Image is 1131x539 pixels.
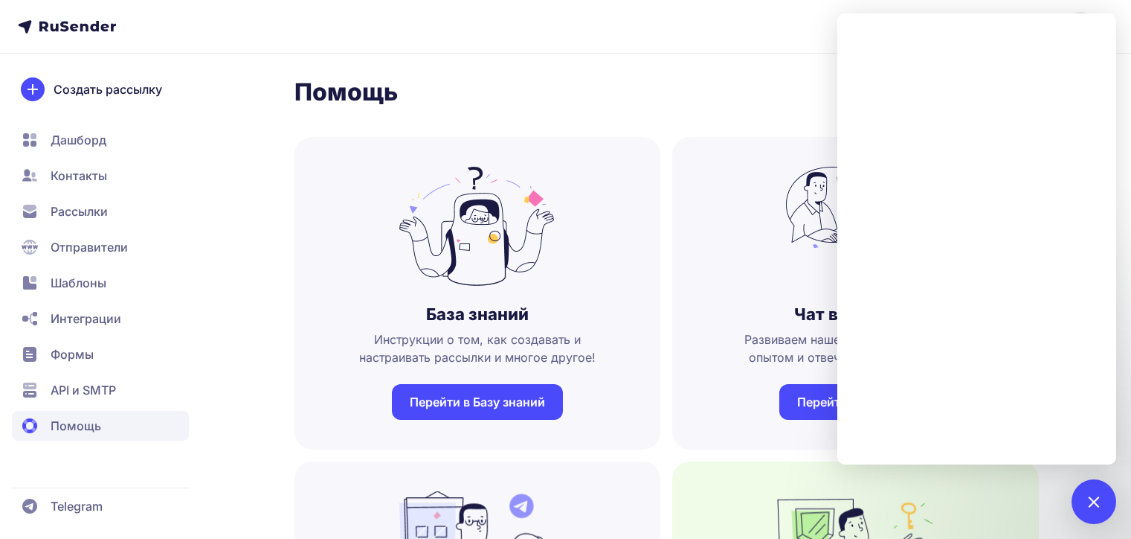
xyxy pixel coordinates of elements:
span: Интеграции [51,310,121,328]
img: no_photo [399,167,555,286]
a: Перейти в Базу знаний [392,384,563,420]
span: Создать рассылку [54,80,162,98]
span: Формы [51,345,94,363]
span: Развиваем наше комьюнити, делимся опытом и отвечаем на все вопросы! [696,331,1015,366]
h1: Помощь [294,77,1039,107]
h3: Чат в Telegram [794,304,917,325]
span: Рассылки [51,202,108,220]
span: Дашборд [51,131,106,149]
span: Шаблоны [51,274,106,292]
img: no_photo [777,167,933,286]
a: Telegram [12,491,189,521]
span: Отправители [51,238,128,256]
span: Контакты [51,167,107,185]
span: Помощь [51,417,101,435]
span: API и SMTP [51,381,116,399]
span: Инструкции о том, как создавать и настраивать рассылки и многое другое! [318,331,637,366]
h3: База знаний [426,304,529,325]
a: Перейти в Telegram [779,384,931,420]
span: Telegram [51,497,103,515]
